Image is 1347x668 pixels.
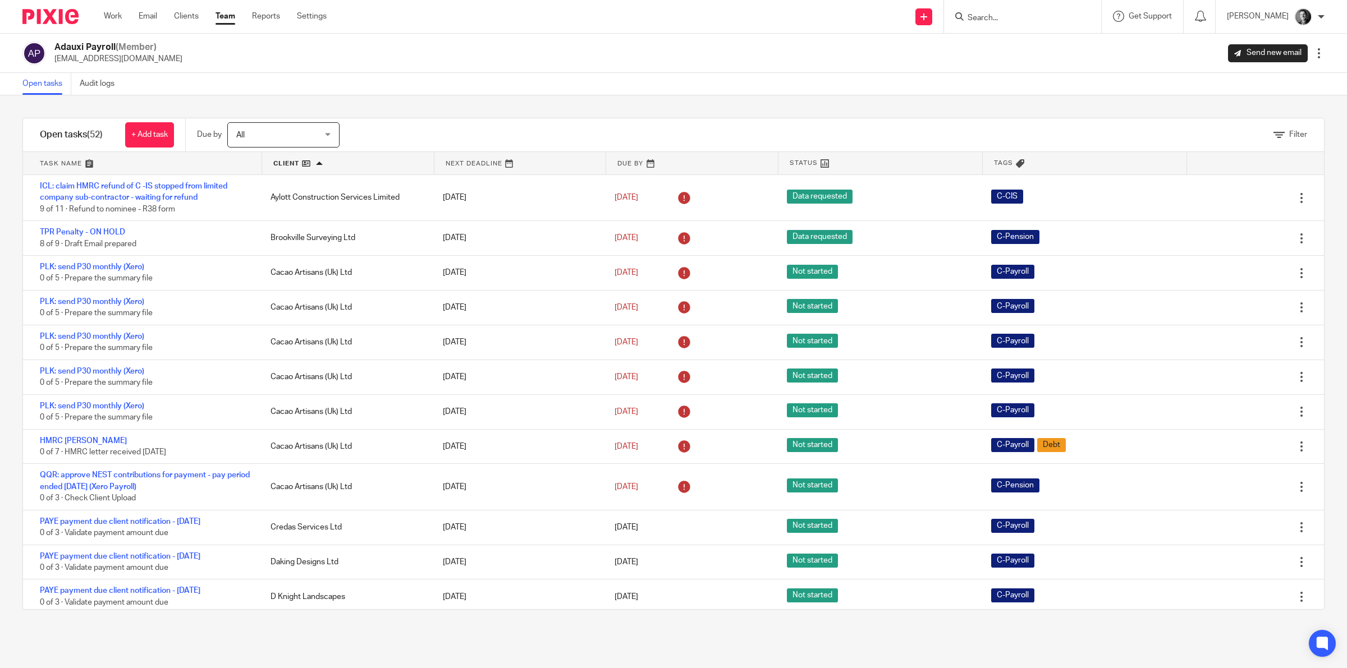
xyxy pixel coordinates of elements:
span: Debt [1037,438,1066,452]
span: 0 of 5 · Prepare the summary file [40,413,153,421]
span: Not started [787,478,838,492]
a: PAYE payment due client notification - [DATE] [40,518,200,526]
span: [DATE] [615,523,638,531]
span: (Member) [116,43,157,52]
a: Settings [297,11,327,22]
span: Status [790,158,818,168]
span: 0 of 3 · Validate payment amount due [40,529,168,537]
div: Aylott Construction Services Limited [259,186,432,209]
a: ICL: claim HMRC refund of C -IS stopped from limited company sub-contractor - waiting for refund [40,182,227,201]
a: PLK: send P30 monthly (Xero) [40,367,144,375]
p: [EMAIL_ADDRESS][DOMAIN_NAME] [54,53,182,65]
span: Tags [994,158,1013,168]
span: 0 of 5 · Prepare the summary file [40,275,153,283]
h2: Adauxi Payroll [54,42,182,53]
span: Not started [787,588,838,602]
span: C-CIS [991,190,1023,204]
div: [DATE] [432,476,604,498]
span: [DATE] [615,303,638,311]
span: C-Payroll [991,299,1034,313]
span: Filter [1289,131,1307,139]
div: Credas Services Ltd [259,516,432,538]
p: [PERSON_NAME] [1227,11,1289,22]
span: [DATE] [615,338,638,346]
span: [DATE] [615,558,638,566]
span: C-Payroll [991,438,1034,452]
a: Clients [174,11,199,22]
span: [DATE] [615,443,638,450]
p: Due by [197,129,222,140]
span: C-Payroll [991,265,1034,279]
a: QQR: approve NEST contributions for payment - pay period ended [DATE] (Xero Payroll) [40,471,250,490]
img: svg%3E [22,42,46,65]
div: [DATE] [432,227,604,249]
div: Cacao Artisans (Uk) Ltd [259,261,432,284]
span: C-Payroll [991,519,1034,533]
span: 0 of 3 · Validate payment amount due [40,564,168,572]
span: Not started [787,299,838,313]
span: 9 of 11 · Refund to nominee - R38 form [40,205,175,213]
a: PAYE payment due client notification - [DATE] [40,552,200,560]
span: 0 of 3 · Validate payment amount due [40,598,168,606]
a: PLK: send P30 monthly (Xero) [40,333,144,340]
a: Reports [252,11,280,22]
div: Cacao Artisans (Uk) Ltd [259,435,432,458]
div: [DATE] [432,516,604,538]
a: PLK: send P30 monthly (Xero) [40,298,144,306]
div: [DATE] [432,186,604,209]
a: HMRC [PERSON_NAME] [40,437,127,445]
input: Search [966,13,1067,24]
a: PLK: send P30 monthly (Xero) [40,263,144,271]
span: 0 of 7 · HMRC letter received [DATE] [40,448,166,456]
span: C-Pension [991,478,1039,492]
a: TPR Penalty - ON HOLD [40,228,125,236]
span: Data requested [787,190,853,204]
span: Not started [787,554,838,568]
a: + Add task [125,122,174,148]
span: [DATE] [615,408,638,416]
div: D Knight Landscapes [259,586,432,608]
div: Cacao Artisans (Uk) Ltd [259,400,432,423]
div: [DATE] [432,551,604,573]
span: [DATE] [615,269,638,277]
span: [DATE] [615,483,638,491]
span: 0 of 5 · Prepare the summary file [40,379,153,386]
div: Cacao Artisans (Uk) Ltd [259,296,432,319]
h1: Open tasks [40,129,103,141]
a: Audit logs [80,73,123,95]
div: Cacao Artisans (Uk) Ltd [259,476,432,498]
a: Open tasks [22,73,71,95]
span: [DATE] [615,373,638,381]
a: Work [104,11,122,22]
span: Data requested [787,230,853,244]
a: Send new email [1228,44,1308,62]
span: C-Payroll [991,588,1034,602]
span: 8 of 9 · Draft Email prepared [40,240,136,248]
div: [DATE] [432,400,604,423]
span: Not started [787,403,838,417]
span: Not started [787,368,838,383]
div: [DATE] [432,296,604,319]
div: [DATE] [432,366,604,388]
div: Cacao Artisans (Uk) Ltd [259,366,432,388]
span: 0 of 5 · Prepare the summary file [40,310,153,317]
span: C-Payroll [991,368,1034,383]
span: Not started [787,265,838,279]
span: Not started [787,334,838,348]
div: [DATE] [432,331,604,353]
span: (52) [87,130,103,139]
div: Cacao Artisans (Uk) Ltd [259,331,432,353]
span: Not started [787,438,838,452]
span: C-Payroll [991,334,1034,348]
span: C-Payroll [991,554,1034,568]
div: Brookville Surveying Ltd [259,227,432,249]
span: All [236,131,245,139]
span: C-Payroll [991,403,1034,417]
span: [DATE] [615,593,638,601]
a: Email [139,11,157,22]
div: Daking Designs Ltd [259,551,432,573]
div: [DATE] [432,586,604,608]
span: [DATE] [615,234,638,242]
span: 0 of 3 · Check Client Upload [40,494,136,502]
span: C-Pension [991,230,1039,244]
